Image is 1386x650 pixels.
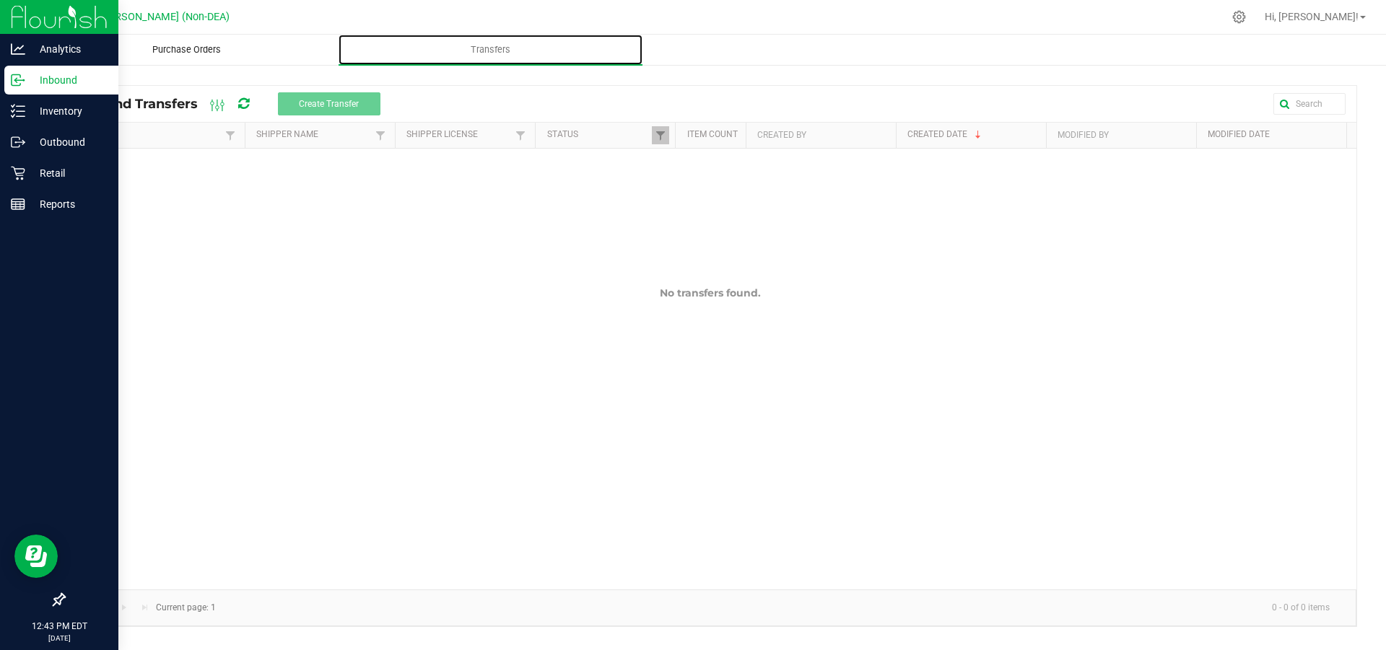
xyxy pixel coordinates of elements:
[35,35,339,65] a: Purchase Orders
[907,129,1041,141] a: Created DateSortable
[6,620,112,633] p: 12:43 PM EDT
[278,92,380,115] button: Create Transfer
[1265,11,1359,22] span: Hi, [PERSON_NAME]!
[256,129,372,141] a: Shipper NameSortable
[225,596,1341,620] kendo-pager-info: 0 - 0 of 0 items
[746,123,896,149] th: Created By
[11,104,25,118] inline-svg: Inventory
[75,92,391,116] div: Inbound Transfers
[1046,123,1196,149] th: Modified By
[25,71,112,89] p: Inbound
[1230,10,1248,24] div: Manage settings
[1208,129,1341,141] a: Modified DateSortable
[6,633,112,644] p: [DATE]
[25,40,112,58] p: Analytics
[25,164,112,182] p: Retail
[339,35,642,65] a: Transfers
[372,126,389,144] a: Filter
[406,129,512,141] a: Shipper LicenseSortable
[133,43,240,56] span: Purchase Orders
[451,43,530,56] span: Transfers
[1273,93,1346,115] input: Search
[25,196,112,213] p: Reports
[11,135,25,149] inline-svg: Outbound
[687,129,741,141] a: Item CountSortable
[11,42,25,56] inline-svg: Analytics
[222,126,239,144] a: Filter
[25,133,112,151] p: Outbound
[660,286,761,299] span: No transfers found.
[972,129,984,141] span: Sortable
[25,102,112,120] p: Inventory
[512,126,529,144] a: Filter
[652,126,669,144] a: Filter
[11,166,25,180] inline-svg: Retail
[11,197,25,211] inline-svg: Reports
[547,129,653,141] a: StatusSortable
[14,535,58,578] iframe: Resource center
[64,589,1356,626] kendo-pager: Current page: 1
[299,99,359,109] span: Create Transfer
[75,129,221,141] a: ManifestSortable
[66,11,230,23] span: PNW.3-[PERSON_NAME] (Non-DEA)
[11,73,25,87] inline-svg: Inbound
